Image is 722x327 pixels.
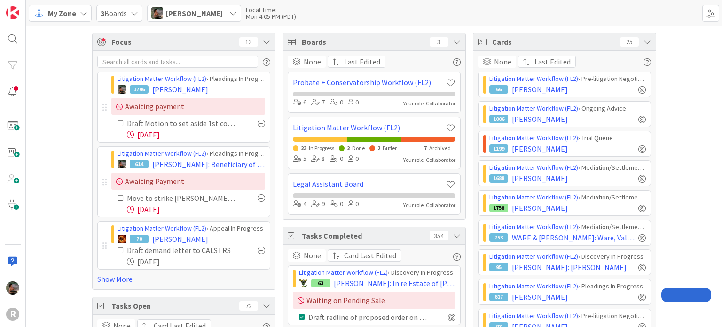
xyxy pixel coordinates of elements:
[293,97,306,108] div: 6
[302,230,425,241] span: Tasks Completed
[512,291,568,303] span: [PERSON_NAME]
[48,8,76,19] span: My Zone
[293,122,446,133] a: Litigation Matter Workflow (FL2)
[127,256,265,267] div: [DATE]
[489,115,508,123] div: 1006
[118,224,206,232] a: Litigation Matter Workflow (FL2)
[489,174,508,183] div: 1688
[489,293,508,301] div: 617
[489,104,646,113] div: › Ongoing Advice
[311,154,325,164] div: 8
[512,143,568,154] span: [PERSON_NAME]
[512,262,627,273] span: [PERSON_NAME]: [PERSON_NAME]
[293,154,306,164] div: 5
[118,149,206,158] a: Litigation Matter Workflow (FL2)
[293,178,446,190] a: Legal Assistant Board
[489,263,508,271] div: 95
[6,6,19,19] img: Visit kanbanzone.com
[299,268,388,277] a: Litigation Matter Workflow (FL2)
[127,129,265,140] div: [DATE]
[293,292,455,309] div: Waiting on Pending Sale
[299,268,455,278] div: › Discovery In Progress
[101,8,127,19] span: Boards
[127,204,265,215] div: [DATE]
[97,56,258,68] input: Search all cards and tasks...
[130,235,149,243] div: 70
[489,163,646,173] div: › Mediation/Settlement in Progress
[489,74,578,83] a: Litigation Matter Workflow (FL2)
[489,144,508,153] div: 1199
[6,308,19,321] div: R
[301,144,306,152] span: 23
[492,36,615,48] span: Cards
[328,56,385,68] button: Last Edited
[429,144,451,152] span: Archived
[489,193,578,201] a: Litigation Matter Workflow (FL2)
[489,85,508,94] div: 66
[304,56,321,67] span: None
[512,84,568,95] span: [PERSON_NAME]
[512,202,568,214] span: [PERSON_NAME]
[330,154,343,164] div: 0
[328,249,401,262] button: Card Last Edited
[489,252,646,262] div: › Discovery In Progress
[489,104,578,112] a: Litigation Matter Workflow (FL2)
[489,223,578,231] a: Litigation Matter Workflow (FL2)
[299,279,307,287] img: NC
[130,160,149,168] div: 614
[127,118,237,129] div: Draft Motion to set aside 1st contempt
[330,199,343,209] div: 0
[239,37,258,47] div: 13
[518,56,576,68] button: Last Edited
[489,134,578,142] a: Litigation Matter Workflow (FL2)
[334,278,455,289] span: [PERSON_NAME]: In re Estate of [PERSON_NAME]
[489,163,578,172] a: Litigation Matter Workflow (FL2)
[309,144,334,152] span: In Progress
[403,201,455,209] div: Your role: Collaborator
[348,154,359,164] div: 0
[489,204,508,212] div: 1758
[111,173,265,190] div: Awaiting Payment
[430,231,448,240] div: 354
[101,8,104,18] b: 3
[246,13,296,20] div: Mon 4:05 PM (PDT)
[246,7,296,13] div: Local Time:
[311,97,325,108] div: 7
[489,282,578,290] a: Litigation Matter Workflow (FL2)
[111,98,265,115] div: Awaiting payment
[111,36,232,48] span: Focus
[118,235,126,243] img: TR
[166,8,223,19] span: [PERSON_NAME]
[118,85,126,94] img: MW
[352,144,365,152] span: Done
[489,233,508,242] div: 753
[130,85,149,94] div: 1796
[6,281,19,295] img: MW
[489,222,646,232] div: › Mediation/Settlement in Progress
[377,144,380,152] span: 2
[403,156,455,164] div: Your role: Collaborator
[151,7,163,19] img: MW
[111,300,235,311] span: Tasks Open
[239,301,258,311] div: 72
[534,56,571,67] span: Last Edited
[403,99,455,108] div: Your role: Collaborator
[383,144,397,152] span: Buffer
[512,113,568,125] span: [PERSON_NAME]
[118,223,265,233] div: › Appeal In Progress
[489,311,578,320] a: Litigation Matter Workflow (FL2)
[311,199,325,209] div: 9
[311,279,330,287] div: 63
[152,159,265,170] span: [PERSON_NAME]: Beneficiary of Estate
[118,149,265,159] div: › Pleadings In Progress
[330,97,343,108] div: 0
[347,144,350,152] span: 2
[620,37,639,47] div: 25
[489,192,646,202] div: › Mediation/Settlement in Progress
[348,199,359,209] div: 0
[152,84,208,95] span: [PERSON_NAME]
[489,74,646,84] div: › Pre-litigation Negotiation
[302,36,425,48] span: Boards
[344,56,380,67] span: Last Edited
[118,74,206,83] a: Litigation Matter Workflow (FL2)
